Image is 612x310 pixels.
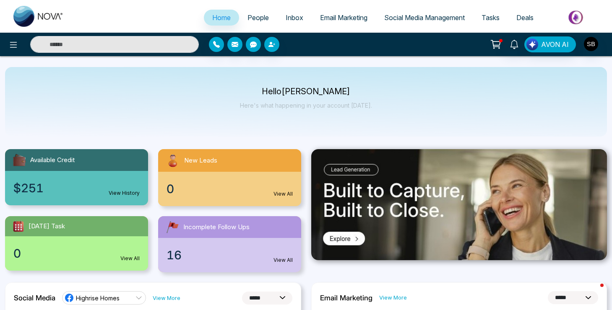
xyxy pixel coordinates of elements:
[239,10,277,26] a: People
[273,190,293,198] a: View All
[584,37,598,51] img: User Avatar
[12,152,27,168] img: availableCredit.svg
[526,39,538,50] img: Lead Flow
[12,220,25,233] img: todayTask.svg
[546,8,607,27] img: Market-place.gif
[153,294,180,302] a: View More
[165,220,180,235] img: followUps.svg
[277,10,312,26] a: Inbox
[376,10,473,26] a: Social Media Management
[184,156,217,165] span: New Leads
[153,149,306,206] a: New Leads0View All
[14,294,55,302] h2: Social Media
[240,88,372,95] p: Hello [PERSON_NAME]
[183,222,250,232] span: Incomplete Follow Ups
[120,255,140,262] a: View All
[384,13,465,22] span: Social Media Management
[541,39,569,49] span: AVON AI
[167,180,174,198] span: 0
[320,13,367,22] span: Email Marketing
[13,245,21,262] span: 0
[482,13,500,22] span: Tasks
[13,6,64,27] img: Nova CRM Logo
[286,13,303,22] span: Inbox
[247,13,269,22] span: People
[109,189,140,197] a: View History
[473,10,508,26] a: Tasks
[29,222,65,231] span: [DATE] Task
[311,149,607,261] img: .
[165,152,181,168] img: newLeads.svg
[204,10,239,26] a: Home
[312,10,376,26] a: Email Marketing
[30,155,75,165] span: Available Credit
[240,102,372,109] p: Here's what happening in your account [DATE].
[379,294,407,302] a: View More
[508,10,542,26] a: Deals
[524,36,576,52] button: AVON AI
[583,282,604,302] iframe: Intercom live chat
[212,13,231,22] span: Home
[320,294,372,302] h2: Email Marketing
[516,13,534,22] span: Deals
[76,294,120,302] span: Highrise Homes
[153,216,306,272] a: Incomplete Follow Ups16View All
[273,256,293,264] a: View All
[13,179,44,197] span: $251
[167,246,182,264] span: 16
